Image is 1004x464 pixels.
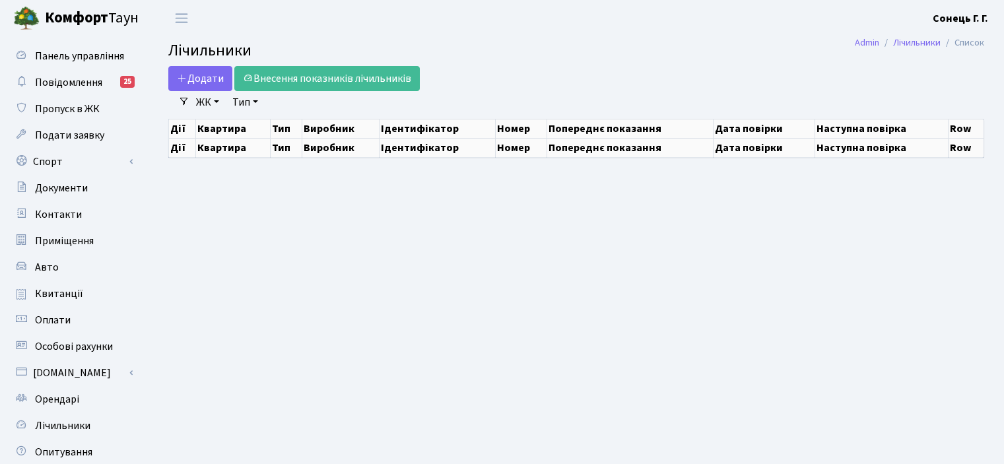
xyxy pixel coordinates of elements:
[177,71,224,86] span: Додати
[302,138,379,157] th: Виробник
[35,392,79,407] span: Орендарі
[35,234,94,248] span: Приміщення
[168,39,251,62] span: Лічильники
[227,91,263,114] a: Тип
[547,138,714,157] th: Попереднє показання
[495,138,547,157] th: Номер
[7,201,139,228] a: Контакти
[35,49,124,63] span: Панель управління
[271,119,302,138] th: Тип
[495,119,547,138] th: Номер
[234,66,420,91] a: Внесення показників лічильників
[271,138,302,157] th: Тип
[948,119,984,138] th: Row
[7,307,139,333] a: Оплати
[45,7,139,30] span: Таун
[933,11,988,26] a: Сонець Г. Г.
[35,207,82,222] span: Контакти
[169,138,196,157] th: Дії
[35,418,90,433] span: Лічильники
[7,228,139,254] a: Приміщення
[7,149,139,175] a: Спорт
[379,119,495,138] th: Ідентифікатор
[815,138,949,157] th: Наступна повірка
[815,119,949,138] th: Наступна повірка
[713,138,815,157] th: Дата повірки
[7,333,139,360] a: Особові рахунки
[547,119,714,138] th: Попереднє показання
[35,102,100,116] span: Пропуск в ЖК
[948,138,984,157] th: Row
[893,36,941,50] a: Лічильники
[35,260,59,275] span: Авто
[196,119,271,138] th: Квартира
[45,7,108,28] b: Комфорт
[35,181,88,195] span: Документи
[7,281,139,307] a: Квитанції
[35,313,71,327] span: Оплати
[7,413,139,439] a: Лічильники
[35,128,104,143] span: Подати заявку
[168,66,232,91] a: Додати
[7,254,139,281] a: Авто
[165,7,198,29] button: Переключити навігацію
[35,339,113,354] span: Особові рахунки
[35,286,83,301] span: Квитанції
[169,119,196,138] th: Дії
[191,91,224,114] a: ЖК
[13,5,40,32] img: logo.png
[855,36,879,50] a: Admin
[35,75,102,90] span: Повідомлення
[941,36,984,50] li: Список
[302,119,379,138] th: Виробник
[7,122,139,149] a: Подати заявку
[7,96,139,122] a: Пропуск в ЖК
[7,43,139,69] a: Панель управління
[835,29,1004,57] nav: breadcrumb
[120,76,135,88] div: 25
[713,119,815,138] th: Дата повірки
[7,69,139,96] a: Повідомлення25
[7,360,139,386] a: [DOMAIN_NAME]
[35,445,92,459] span: Опитування
[196,138,271,157] th: Квартира
[7,175,139,201] a: Документи
[379,138,495,157] th: Ідентифікатор
[7,386,139,413] a: Орендарі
